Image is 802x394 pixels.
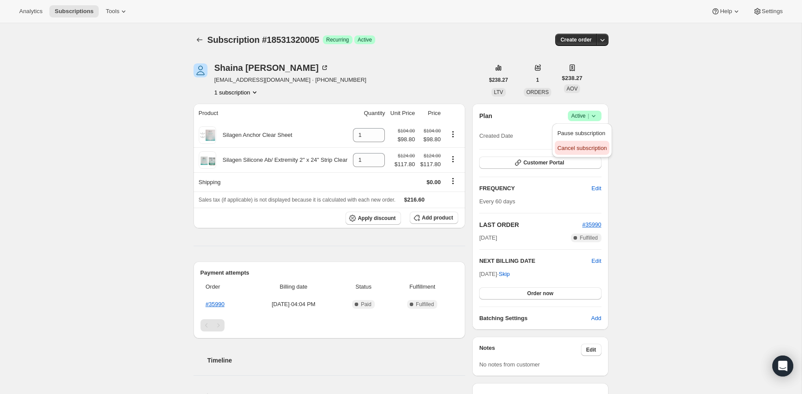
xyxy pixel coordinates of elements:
[214,76,366,84] span: [EMAIL_ADDRESS][DOMAIN_NAME] · [PHONE_NUMBER]
[706,5,746,17] button: Help
[418,104,443,123] th: Price
[14,5,48,17] button: Analytics
[341,282,386,291] span: Status
[479,220,582,229] h2: LAST ORDER
[391,282,453,291] span: Fulfillment
[536,77,539,84] span: 1
[350,104,387,123] th: Quantity
[586,181,606,195] button: Edit
[580,234,598,241] span: Fulfilled
[494,267,515,281] button: Skip
[586,311,606,325] button: Add
[446,129,460,139] button: Product actions
[214,63,329,72] div: Shaina [PERSON_NAME]
[571,112,598,120] span: Active
[206,301,225,307] a: #35990
[582,221,601,228] a: #35990
[560,36,591,43] span: Create order
[581,344,601,356] button: Edit
[252,300,335,309] span: [DATE] · 04:04 PM
[426,179,441,185] span: $0.00
[479,271,510,277] span: [DATE] ·
[591,314,601,323] span: Add
[446,154,460,164] button: Product actions
[194,63,207,77] span: Shaina B Landau
[527,290,553,297] span: Order now
[555,126,609,140] button: Pause subscription
[199,126,216,144] img: product img
[200,319,459,331] nav: Pagination
[358,36,372,43] span: Active
[582,220,601,229] button: #35990
[772,356,793,377] div: Open Intercom Messenger
[404,196,425,203] span: $216.60
[194,104,351,123] th: Product
[55,8,93,15] span: Subscriptions
[194,172,351,192] th: Shipping
[479,198,515,205] span: Every 60 days
[199,197,396,203] span: Sales tax (if applicable) is not displayed because it is calculated with each new order.
[252,282,335,291] span: Billing date
[200,268,459,277] h2: Payment attempts
[479,314,591,323] h6: Batching Settings
[526,89,549,95] span: ORDERS
[207,356,466,365] h2: Timeline
[446,176,460,186] button: Shipping actions
[214,88,259,97] button: Product actions
[326,36,349,43] span: Recurring
[479,132,513,140] span: Created Date
[416,301,434,308] span: Fulfilled
[387,104,418,123] th: Unit Price
[557,145,607,151] span: Cancel subscription
[100,5,133,17] button: Tools
[762,8,783,15] span: Settings
[479,257,591,265] h2: NEXT BILLING DATE
[479,157,601,169] button: Customer Portal
[106,8,119,15] span: Tools
[586,346,596,353] span: Edit
[748,5,788,17] button: Settings
[479,234,497,242] span: [DATE]
[567,86,577,92] span: AOV
[194,34,206,46] button: Subscriptions
[489,77,508,84] span: $238.27
[494,89,503,95] span: LTV
[19,8,42,15] span: Analytics
[591,184,601,193] span: Edit
[557,130,605,136] span: Pause subscription
[591,257,601,265] button: Edit
[479,287,601,300] button: Order now
[523,159,564,166] span: Customer Portal
[479,112,492,120] h2: Plan
[531,74,544,86] button: 1
[49,5,99,17] button: Subscriptions
[398,135,415,144] span: $98.80
[199,151,216,169] img: product img
[394,160,415,169] span: $117.80
[207,35,319,45] span: Subscription #18531320005
[479,344,581,356] h3: Notes
[479,184,591,193] h2: FREQUENCY
[216,131,293,139] div: Silagen Anchor Clear Sheet
[424,128,441,133] small: $104.00
[484,74,513,86] button: $238.27
[420,135,441,144] span: $98.80
[420,160,441,169] span: $117.80
[410,212,458,224] button: Add product
[422,214,453,221] span: Add product
[398,128,415,133] small: $104.00
[562,74,582,83] span: $238.27
[499,270,510,279] span: Skip
[398,153,415,158] small: $124.00
[216,156,348,164] div: Silagen Silicone Ab/ Extremity 2" x 24" Strip Clear
[361,301,371,308] span: Paid
[555,34,597,46] button: Create order
[200,277,249,296] th: Order
[479,361,540,368] span: No notes from customer
[358,215,396,222] span: Apply discount
[720,8,732,15] span: Help
[555,141,609,155] button: Cancel subscription
[346,212,401,225] button: Apply discount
